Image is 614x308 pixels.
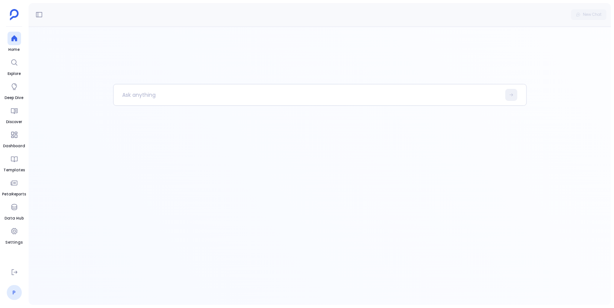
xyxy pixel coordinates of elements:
[5,80,24,101] a: Deep Dive
[3,152,25,173] a: Templates
[2,176,26,197] a: PetaReports
[5,215,24,221] span: Data Hub
[8,47,21,53] span: Home
[8,56,21,77] a: Explore
[6,239,23,245] span: Settings
[8,32,21,53] a: Home
[5,95,24,101] span: Deep Dive
[10,9,19,20] img: petavue logo
[6,224,23,245] a: Settings
[5,200,24,221] a: Data Hub
[3,143,25,149] span: Dashboard
[8,71,21,77] span: Explore
[3,128,25,149] a: Dashboard
[3,167,25,173] span: Templates
[2,191,26,197] span: PetaReports
[6,104,22,125] a: Discover
[6,119,22,125] span: Discover
[7,285,22,300] a: P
